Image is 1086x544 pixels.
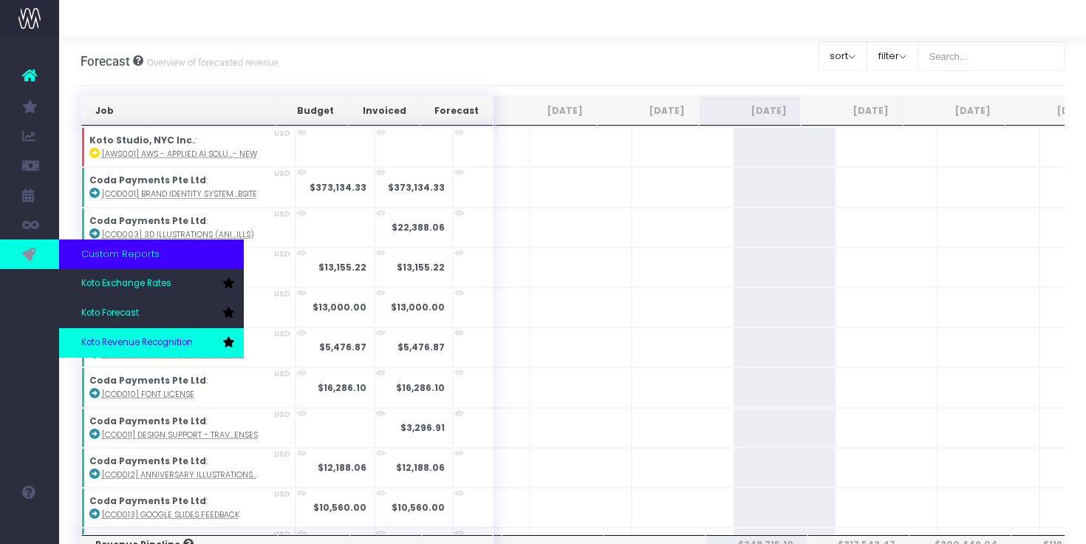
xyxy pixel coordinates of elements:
[274,528,290,540] span: USD
[274,328,290,339] span: USD
[274,168,290,179] span: USD
[81,54,130,69] span: Forecast
[81,96,276,126] th: Job: activate to sort column ascending
[318,381,366,394] strong: $16,286.10
[102,229,254,240] abbr: [COD003] 3D Illustrations (Animation and Stills)
[397,341,445,353] strong: $5,476.87
[59,269,244,299] a: Koto Exchange Rates
[313,501,366,514] strong: $10,560.00
[274,449,290,460] span: USD
[597,96,699,126] th: Sep 25: activate to sort column ascending
[318,461,366,474] strong: $12,188.06
[102,429,258,441] abbr: [COD011] Design Support - Travel Expenses
[81,336,193,350] span: Koto Revenue Recognition
[274,409,290,420] span: USD
[397,261,445,273] strong: $13,155.22
[102,469,257,480] abbr: [COD012] Anniversary Illustrations
[102,389,194,400] abbr: [COD010] Font License
[274,368,290,379] span: USD
[391,301,445,313] strong: $13,000.00
[102,509,239,520] abbr: [COD013] Google Slides Feedback
[318,261,366,273] strong: $13,155.22
[274,208,290,220] span: USD
[89,455,206,467] strong: Coda Payments Pte Ltd
[388,181,445,194] strong: $373,134.33
[81,448,296,488] td: :
[392,221,445,234] strong: $22,388.06
[81,208,296,248] td: :
[81,408,296,448] td: :
[59,328,244,358] a: Koto Revenue Recognition
[81,167,296,207] td: :
[81,277,171,290] span: Koto Exchange Rates
[310,181,366,194] strong: $373,134.33
[867,41,918,71] button: filter
[699,96,801,126] th: Oct 25: activate to sort column ascending
[420,96,493,126] th: Forecast
[81,307,139,320] span: Koto Forecast
[89,174,206,186] strong: Coda Payments Pte Ltd
[18,514,41,537] img: images/default_profile_image.png
[89,415,206,427] strong: Coda Payments Pte Ltd
[102,188,257,200] abbr: [COD001] Brand Identity System & Website
[274,288,290,299] span: USD
[396,381,445,394] strong: $16,286.10
[313,301,366,313] strong: $13,000.00
[319,341,366,353] strong: $5,476.87
[396,461,445,474] strong: $12,188.06
[818,41,867,71] button: sort
[400,421,445,434] strong: $3,296.91
[392,501,445,514] strong: $10,560.00
[276,96,348,126] th: Budget
[102,149,257,160] abbr: [AWS001] AWS - Applied AI Solutions - Brand - New
[274,128,290,139] span: USD
[89,494,206,507] strong: Coda Payments Pte Ltd
[89,374,206,387] strong: Coda Payments Pte Ltd
[903,96,1005,126] th: Dec 25: activate to sort column ascending
[274,248,290,259] span: USD
[89,134,195,146] strong: Koto Studio, NYC Inc.
[81,127,296,167] td: :
[81,367,296,407] td: :
[89,214,206,227] strong: Coda Payments Pte Ltd
[496,96,598,126] th: Aug 25: activate to sort column ascending
[348,96,420,126] th: Invoiced
[918,41,1065,71] input: Search...
[143,54,279,69] small: Overview of forecasted revenue
[801,96,903,126] th: Nov 25: activate to sort column ascending
[274,489,290,500] span: USD
[81,488,296,528] td: :
[59,299,244,328] a: Koto Forecast
[81,247,160,262] span: Custom Reports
